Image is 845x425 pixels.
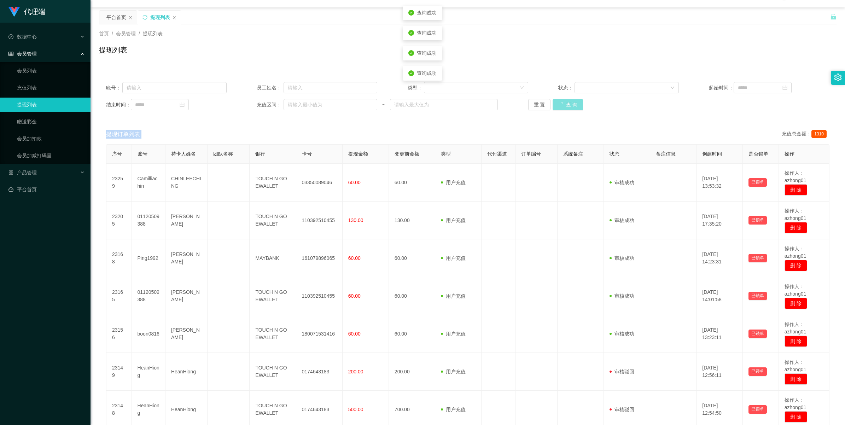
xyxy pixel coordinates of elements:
input: 请输入 [122,82,227,93]
td: 01120509388 [132,277,165,315]
span: 用户充值 [441,407,466,412]
td: [DATE] 13:53:32 [697,164,743,202]
span: 提现金额 [348,151,368,157]
span: 130.00 [348,217,363,223]
button: 删 除 [785,298,807,309]
span: 状态： [558,84,575,92]
td: 23259 [106,164,132,202]
button: 删 除 [785,222,807,233]
td: 23156 [106,315,132,353]
td: [PERSON_NAME] [165,202,208,239]
span: 审核驳回 [610,369,634,374]
td: 110392510455 [296,277,343,315]
i: 图标: down [520,86,524,91]
button: 已锁单 [748,330,767,338]
span: 卡号 [302,151,312,157]
span: 审核成功 [610,293,634,299]
td: boon0816 [132,315,165,353]
span: 系统备注 [563,151,583,157]
span: 订单编号 [521,151,541,157]
span: 产品管理 [8,170,37,175]
i: 图标: table [8,51,13,56]
span: 操作人：azhong01 [785,246,806,259]
span: 审核成功 [610,255,634,261]
span: 审核驳回 [610,407,634,412]
td: 23205 [106,202,132,239]
td: 60.00 [389,164,435,202]
td: CHINLEECHING [165,164,208,202]
span: 用户充值 [441,217,466,223]
span: 类型 [441,151,451,157]
span: 操作人：azhong01 [785,321,806,334]
td: 23165 [106,277,132,315]
span: 提现订单列表 [106,130,140,139]
td: [DATE] 13:23:11 [697,315,743,353]
span: 60.00 [348,255,361,261]
span: 操作 [785,151,794,157]
span: 银行 [255,151,265,157]
span: 用户充值 [441,180,466,185]
td: TOUCH N GO EWALLET [250,202,296,239]
span: 审核成功 [610,217,634,223]
span: 查询成功 [417,70,437,76]
input: 请输入最大值为 [390,99,498,110]
button: 删 除 [785,184,807,196]
i: 图标: check-circle-o [8,34,13,39]
div: 提现列表 [150,11,170,24]
td: 60.00 [389,239,435,277]
i: 图标: appstore-o [8,170,13,175]
span: 持卡人姓名 [171,151,196,157]
span: / [112,31,113,36]
span: 首页 [99,31,109,36]
input: 请输入 [284,82,377,93]
td: HeanHiong [132,353,165,391]
i: icon: check-circle [408,30,414,36]
button: 重 置 [528,99,551,110]
span: 用户充值 [441,293,466,299]
td: TOUCH N GO EWALLET [250,164,296,202]
i: icon: check-circle [408,70,414,76]
span: 操作人：azhong01 [785,359,806,372]
span: 1310 [811,130,827,138]
a: 会员加减打码量 [17,149,85,163]
i: icon: check-circle [408,10,414,16]
h1: 代理端 [24,0,45,23]
div: 充值总金额： [782,130,829,139]
span: 变更前金额 [395,151,419,157]
span: 用户充值 [441,255,466,261]
span: 查询成功 [417,30,437,36]
a: 会员列表 [17,64,85,78]
td: [DATE] 12:56:11 [697,353,743,391]
span: 操作人：azhong01 [785,208,806,221]
td: TOUCH N GO EWALLET [250,353,296,391]
button: 删 除 [785,373,807,385]
span: 账号 [138,151,147,157]
td: 23168 [106,239,132,277]
button: 删 除 [785,336,807,347]
a: 赠送彩金 [17,115,85,129]
td: 200.00 [389,353,435,391]
span: 是否锁单 [748,151,768,157]
span: 60.00 [348,293,361,299]
i: 图标: unlock [830,13,837,20]
img: logo.9652507e.png [8,7,20,17]
td: 110392510455 [296,202,343,239]
td: 03350089046 [296,164,343,202]
i: 图标: calendar [180,102,185,107]
span: 结束时间： [106,101,131,109]
a: 会员加扣款 [17,132,85,146]
span: 用户充值 [441,369,466,374]
i: 图标: calendar [782,85,787,90]
i: 图标: close [128,16,133,20]
span: 用户充值 [441,331,466,337]
td: 0174643183 [296,353,343,391]
span: 查询成功 [417,50,437,56]
td: 180071531416 [296,315,343,353]
span: 操作人：azhong01 [785,284,806,297]
div: 平台首页 [106,11,126,24]
span: 操作人：azhong01 [785,397,806,410]
td: 130.00 [389,202,435,239]
td: [DATE] 14:01:58 [697,277,743,315]
span: 审核成功 [610,331,634,337]
span: / [139,31,140,36]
